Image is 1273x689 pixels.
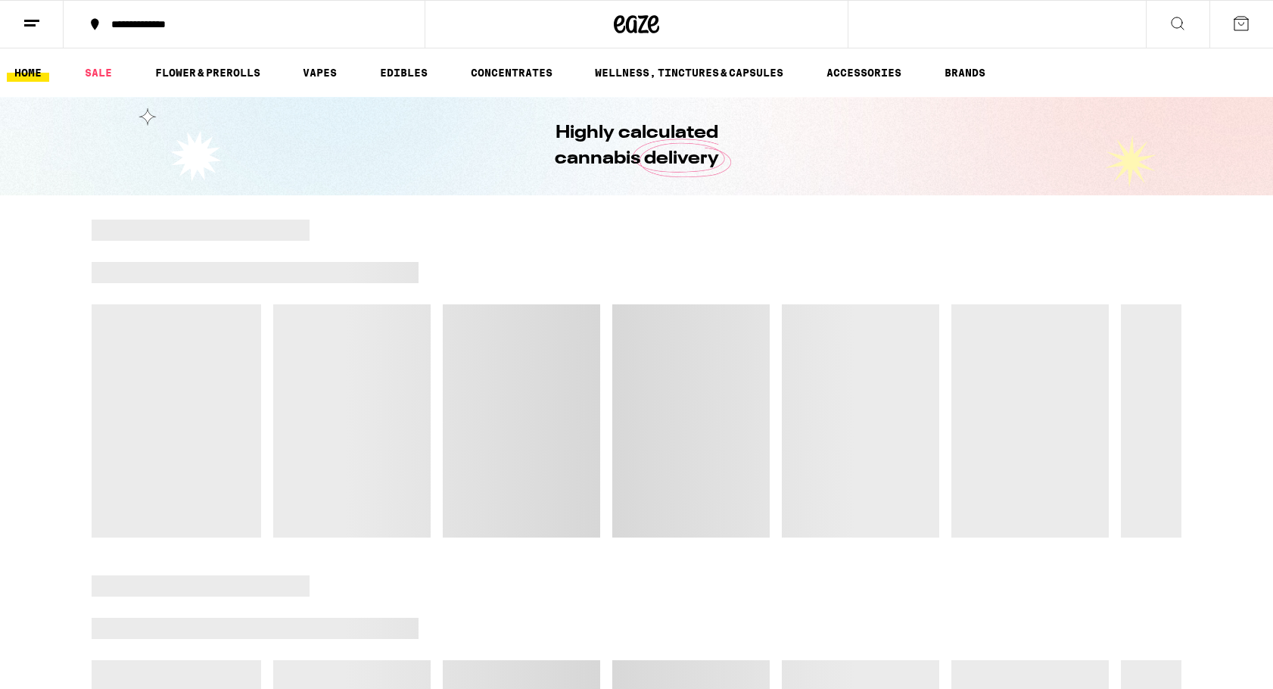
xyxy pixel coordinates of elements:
[587,64,791,82] a: WELLNESS, TINCTURES & CAPSULES
[7,64,49,82] a: HOME
[372,64,435,82] a: EDIBLES
[77,64,120,82] a: SALE
[295,64,344,82] a: VAPES
[512,120,761,172] h1: Highly calculated cannabis delivery
[148,64,268,82] a: FLOWER & PREROLLS
[937,64,993,82] a: BRANDS
[819,64,909,82] a: ACCESSORIES
[463,64,560,82] a: CONCENTRATES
